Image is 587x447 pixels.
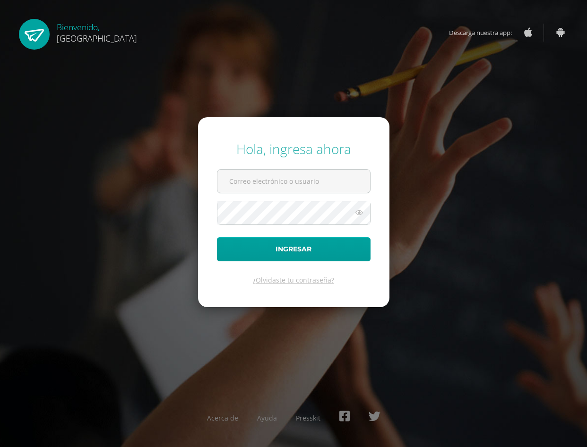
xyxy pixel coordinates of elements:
[257,413,277,422] a: Ayuda
[253,275,334,284] a: ¿Olvidaste tu contraseña?
[217,237,371,261] button: Ingresar
[57,33,137,44] span: [GEOGRAPHIC_DATA]
[217,140,371,158] div: Hola, ingresa ahora
[449,24,521,42] span: Descarga nuestra app:
[296,413,320,422] a: Presskit
[57,19,137,44] div: Bienvenido,
[217,170,370,193] input: Correo electrónico o usuario
[207,413,238,422] a: Acerca de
